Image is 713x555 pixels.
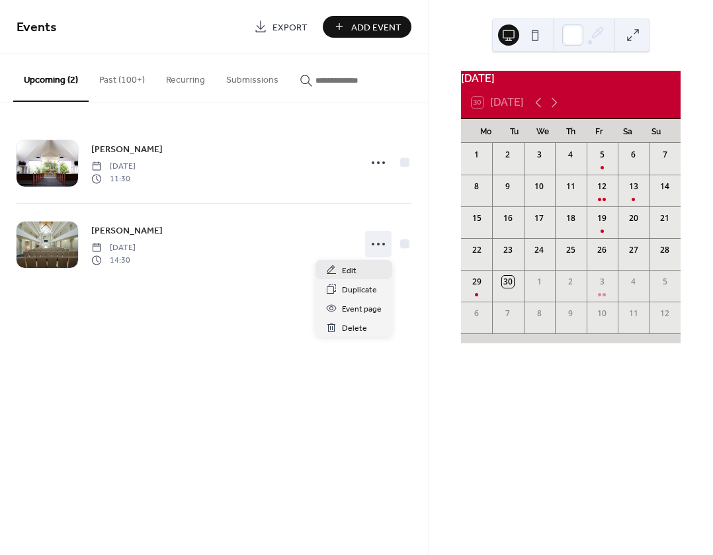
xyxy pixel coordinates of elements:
button: Upcoming (2) [13,54,89,102]
div: 27 [628,244,640,256]
div: 14 [659,181,671,192]
div: Th [556,119,585,143]
div: 29 [471,276,483,288]
div: 16 [502,212,514,224]
div: 3 [596,276,608,288]
span: [DATE] [91,161,136,173]
div: 3 [533,149,545,161]
div: 8 [533,308,545,320]
div: 23 [502,244,514,256]
div: 24 [533,244,545,256]
div: 1 [533,276,545,288]
div: 5 [596,149,608,161]
span: [PERSON_NAME] [91,224,163,238]
span: Events [17,15,57,40]
div: 13 [628,181,640,192]
div: 2 [565,276,577,288]
button: Submissions [216,54,289,101]
div: 7 [502,308,514,320]
div: Fr [585,119,613,143]
span: Event page [342,302,382,316]
span: 14:30 [91,254,136,266]
div: 9 [565,308,577,320]
div: 6 [471,308,483,320]
span: 11:30 [91,173,136,185]
div: 22 [471,244,483,256]
div: 25 [565,244,577,256]
div: 15 [471,212,483,224]
button: Add Event [323,16,411,38]
div: 20 [628,212,640,224]
button: Recurring [155,54,216,101]
div: 17 [533,212,545,224]
div: [DATE] [461,71,681,87]
a: [PERSON_NAME] [91,223,163,238]
div: 18 [565,212,577,224]
span: Export [273,21,308,34]
div: 9 [502,181,514,192]
span: [DATE] [91,242,136,254]
div: 7 [659,149,671,161]
div: 1 [471,149,483,161]
div: 12 [596,181,608,192]
div: Su [642,119,670,143]
div: Mo [472,119,500,143]
div: 4 [628,276,640,288]
div: 19 [596,212,608,224]
span: [PERSON_NAME] [91,143,163,157]
div: 11 [565,181,577,192]
div: 21 [659,212,671,224]
span: Duplicate [342,283,377,297]
div: Tu [500,119,528,143]
a: [PERSON_NAME] [91,142,163,157]
div: 5 [659,276,671,288]
div: 2 [502,149,514,161]
div: 11 [628,308,640,320]
div: We [528,119,557,143]
button: Past (100+) [89,54,155,101]
div: 10 [596,308,608,320]
div: 4 [565,149,577,161]
span: Delete [342,321,367,335]
span: Add Event [351,21,401,34]
div: Sa [613,119,642,143]
a: Export [244,16,317,38]
div: 8 [471,181,483,192]
div: 30 [502,276,514,288]
div: 26 [596,244,608,256]
div: 12 [659,308,671,320]
div: 10 [533,181,545,192]
span: Edit [342,264,356,278]
div: 28 [659,244,671,256]
div: 6 [628,149,640,161]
